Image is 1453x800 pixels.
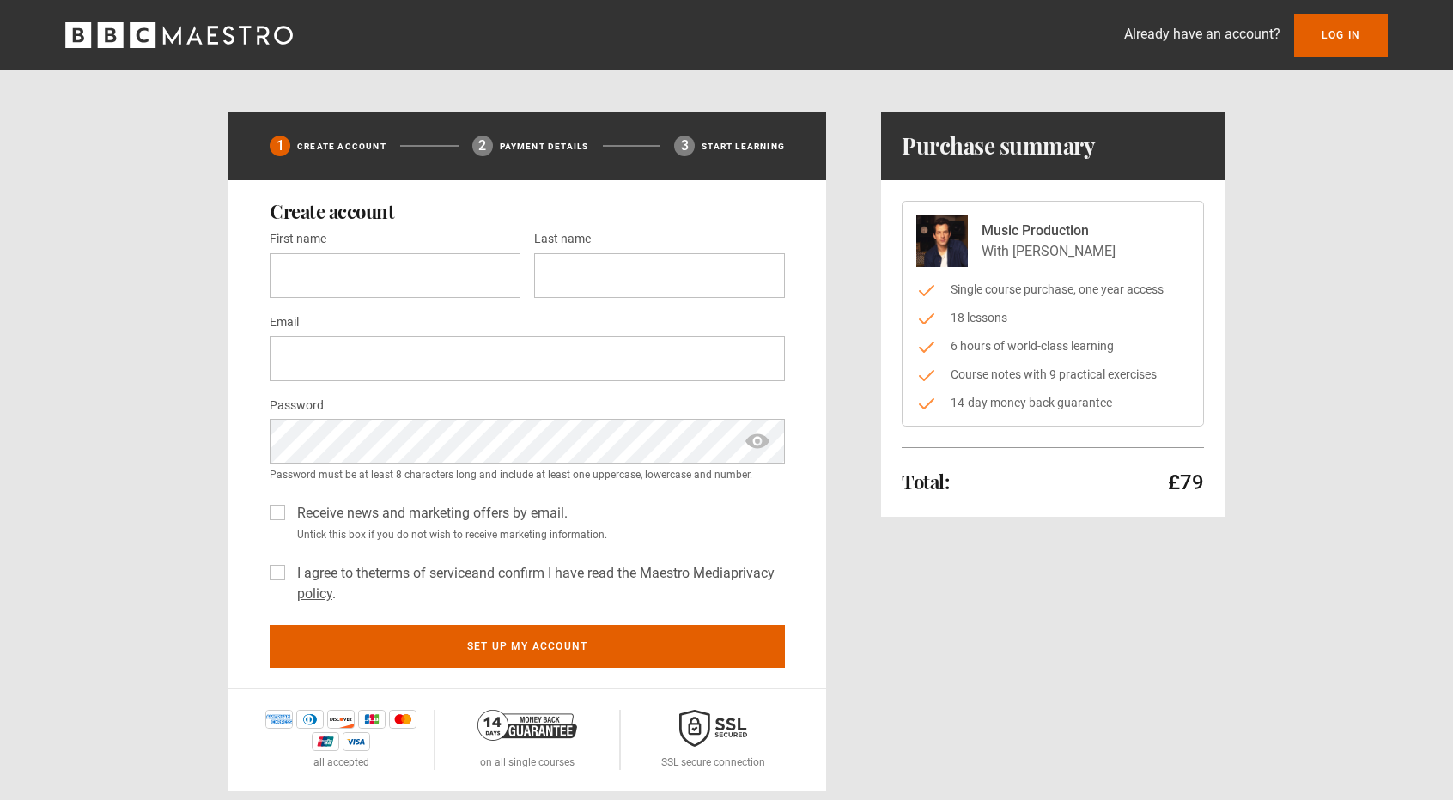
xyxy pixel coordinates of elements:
div: 2 [472,136,493,156]
h1: Purchase summary [902,132,1095,160]
div: 1 [270,136,290,156]
small: Untick this box if you do not wish to receive marketing information. [290,527,785,542]
small: Password must be at least 8 characters long and include at least one uppercase, lowercase and num... [270,467,785,482]
li: 14-day money back guarantee [916,394,1189,412]
label: Last name [534,229,591,250]
p: Start learning [702,140,785,153]
h2: Create account [270,201,785,221]
p: £79 [1168,469,1204,496]
img: amex [265,710,293,729]
img: discover [327,710,355,729]
li: Course notes with 9 practical exercises [916,366,1189,384]
li: Single course purchase, one year access [916,281,1189,299]
label: Password [270,396,324,416]
h2: Total: [902,471,949,492]
p: With [PERSON_NAME] [982,241,1116,262]
li: 18 lessons [916,309,1189,327]
p: on all single courses [480,755,575,770]
img: visa [343,732,370,751]
label: Email [270,312,299,333]
button: Set up my account [270,625,785,668]
label: First name [270,229,326,250]
a: Log In [1294,14,1388,57]
p: Already have an account? [1124,24,1280,45]
img: 14-day-money-back-guarantee-42d24aedb5115c0ff13b.png [477,710,577,741]
div: 3 [674,136,695,156]
p: Create Account [297,140,386,153]
p: Music Production [982,221,1116,241]
img: unionpay [312,732,339,751]
p: SSL secure connection [661,755,765,770]
img: jcb [358,710,386,729]
img: diners [296,710,324,729]
label: I agree to the and confirm I have read the Maestro Media . [290,563,785,604]
a: terms of service [375,565,471,581]
img: mastercard [389,710,416,729]
span: show password [744,419,771,464]
label: Receive news and marketing offers by email. [290,503,568,524]
p: Payment details [500,140,589,153]
svg: BBC Maestro [65,22,293,48]
li: 6 hours of world-class learning [916,337,1189,355]
p: all accepted [313,755,369,770]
